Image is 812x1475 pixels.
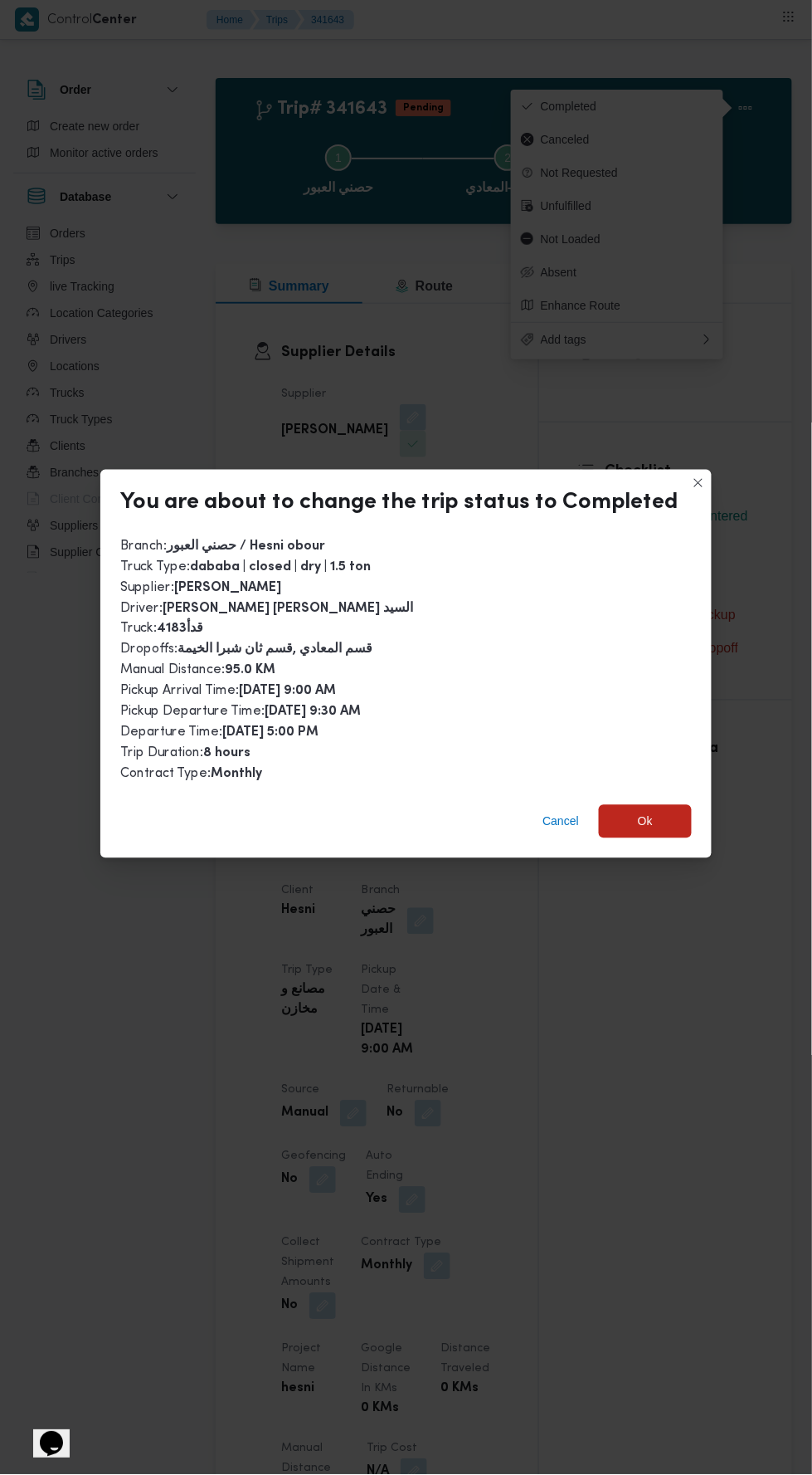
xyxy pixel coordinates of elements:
[120,664,275,677] span: Manual Distance :
[120,560,371,574] span: Truck Type :
[599,805,692,838] button: Ok
[177,644,372,657] b: قسم المعادي ,قسم ثان شبرا الخيمة
[120,706,361,719] span: Pickup Departure Time :
[542,812,579,832] span: Cancel
[120,643,372,657] span: Dropoffs :
[157,623,203,636] b: قدأ4183
[638,812,653,832] span: Ok
[167,540,325,553] b: حصني العبور / Hesni obour
[225,665,275,677] b: 95.0 KM
[120,685,336,698] span: Pickup Arrival Time :
[688,473,708,493] button: Closes this modal window
[120,602,413,615] span: Driver :
[120,540,325,553] span: Branch :
[120,490,678,516] div: You are about to change the trip status to Completed
[536,805,586,838] button: Cancel
[190,561,371,574] b: dababa | closed | dry | 1.5 ton
[120,581,281,594] span: Supplier :
[203,748,250,760] b: 8 hours
[120,768,262,781] span: Contract Type :
[239,686,336,698] b: [DATE] 9:00 AM
[163,603,413,615] b: [PERSON_NAME] [PERSON_NAME] السيد
[211,769,262,781] b: Monthly
[120,623,203,636] span: Truck :
[120,747,250,760] span: Trip Duration :
[17,1409,70,1458] iframe: chat widget
[120,726,318,740] span: Departure Time :
[222,727,318,740] b: [DATE] 5:00 PM
[174,582,281,594] b: [PERSON_NAME]
[265,706,361,719] b: [DATE] 9:30 AM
